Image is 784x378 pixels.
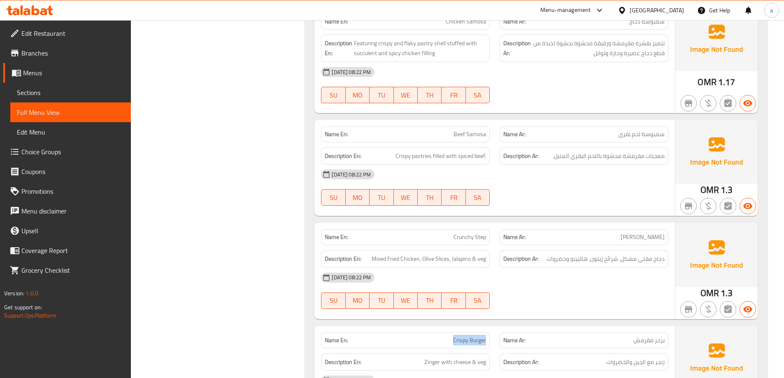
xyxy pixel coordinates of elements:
[395,151,486,161] span: Crispy pastries filled with spiced beef.
[325,295,342,306] span: SU
[325,151,361,161] strong: Description En:
[23,68,124,78] span: Menus
[418,87,442,103] button: TH
[718,74,735,90] span: 1.17
[418,189,442,206] button: TH
[700,198,717,214] button: Purchased item
[21,167,124,176] span: Coupons
[630,6,684,15] div: [GEOGRAPHIC_DATA]
[503,17,526,26] strong: Name Ar:
[4,310,56,321] a: Support.OpsPlatform
[21,186,124,196] span: Promotions
[3,142,131,162] a: Choice Groups
[17,107,124,117] span: Full Menu View
[442,87,465,103] button: FR
[394,189,418,206] button: WE
[325,254,361,264] strong: Description En:
[445,192,462,204] span: FR
[346,87,370,103] button: MO
[370,189,393,206] button: TU
[10,102,131,122] a: Full Menu View
[394,292,418,309] button: WE
[421,192,438,204] span: TH
[469,295,486,306] span: SA
[740,198,756,214] button: Available
[720,301,736,318] button: Not has choices
[3,181,131,201] a: Promotions
[680,301,697,318] button: Not branch specific item
[720,198,736,214] button: Not has choices
[17,127,124,137] span: Edit Menu
[4,302,42,313] span: Get support on:
[453,336,486,345] span: Crispy Burger
[675,7,758,71] img: Ae5nvW7+0k+MAAAAAElFTkSuQmCC
[321,292,345,309] button: SU
[321,87,345,103] button: SU
[680,198,697,214] button: Not branch specific item
[466,87,490,103] button: SA
[445,89,462,101] span: FR
[454,233,486,241] span: Crunchy Step
[325,233,348,241] strong: Name En:
[700,95,717,111] button: Purchased item
[3,63,131,83] a: Menus
[503,336,526,345] strong: Name Ar:
[325,17,348,26] strong: Name En:
[373,295,390,306] span: TU
[321,189,345,206] button: SU
[606,357,665,367] span: زنجر مع الجبن والخضروات
[633,336,665,345] span: برجر مقرمش
[466,189,490,206] button: SA
[21,147,124,157] span: Choice Groups
[373,89,390,101] span: TU
[454,130,486,139] span: Beef Samosa
[3,23,131,43] a: Edit Restaurant
[4,288,24,299] span: Version:
[533,38,665,58] span: تتميز بقشرة مقرمشة ورقيقة محشوة بحشوة لذيذة من قطع دجاج عصيرة وحارة وتوابل
[26,288,38,299] span: 1.0.0
[698,74,716,90] span: OMR
[740,95,756,111] button: Available
[503,38,531,58] strong: Description Ar:
[3,201,131,221] a: Menu disclaimer
[372,254,486,264] span: Mixed Fried Chicken, Olive Slices, Jalapino & veg
[621,233,665,241] span: [PERSON_NAME]
[421,295,438,306] span: TH
[328,274,374,281] span: [DATE] 08:22 PM
[370,87,393,103] button: TU
[770,6,773,15] span: a
[3,221,131,241] a: Upsell
[553,151,665,161] span: معجنات مقرمشة محشوة باللحم البقري المتبل.
[503,130,526,139] strong: Name Ar:
[445,295,462,306] span: FR
[442,189,465,206] button: FR
[3,162,131,181] a: Coupons
[421,89,438,101] span: TH
[675,120,758,184] img: Ae5nvW7+0k+MAAAAAElFTkSuQmCC
[370,292,393,309] button: TU
[397,89,414,101] span: WE
[700,301,717,318] button: Purchased item
[325,192,342,204] span: SU
[3,260,131,280] a: Grocery Checklist
[17,88,124,97] span: Sections
[720,95,736,111] button: Not has choices
[700,182,719,198] span: OMR
[547,254,665,264] span: دجاج مقلي مشكل، شرائح زيتون، هالبينو وخضروات
[618,130,665,139] span: سمبوسة لحم بقري
[540,5,591,15] div: Menu-management
[325,130,348,139] strong: Name En:
[21,206,124,216] span: Menu disclaimer
[397,192,414,204] span: WE
[503,357,539,367] strong: Description Ar:
[21,265,124,275] span: Grocery Checklist
[325,38,352,58] strong: Description En:
[346,189,370,206] button: MO
[3,241,131,260] a: Coverage Report
[349,295,366,306] span: MO
[466,292,490,309] button: SA
[354,38,486,58] span: Featuring crispy and flaky pastry shell stuffed with succulent and spicy chicken filling
[418,292,442,309] button: TH
[629,17,665,26] span: سمبوسة دجاج
[700,285,719,301] span: OMR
